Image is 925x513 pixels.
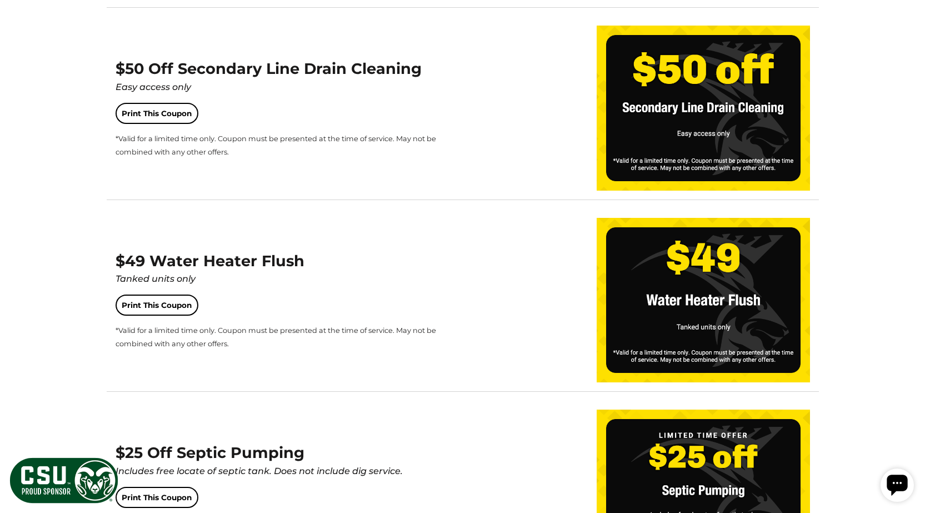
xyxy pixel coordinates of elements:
[4,4,38,38] div: Open chat widget
[597,26,810,190] img: secondary-line-drain-cleaning-coupon.png.webp
[116,103,198,124] a: Print This Coupon
[116,295,198,316] a: Print This Coupon
[116,487,198,508] a: Print This Coupon
[116,135,436,156] span: *Valid for a limited time only. Coupon must be presented at the time of service. May not be combi...
[116,444,442,478] span: $25 Off Septic Pumping
[116,465,442,478] div: Includes free locate of septic tank. Does not include dig service.
[116,81,442,94] div: Easy access only
[597,218,810,382] img: water-heater-tank-flush-coupon.png.webp
[116,326,436,348] span: *Valid for a limited time only. Coupon must be presented at the time of service. May not be combi...
[8,456,119,505] img: CSU Sponsor Badge
[116,252,442,286] span: $49 Water Heater Flush
[116,272,442,286] div: Tanked units only
[116,59,442,94] span: $50 Off Secondary Line Drain Cleaning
